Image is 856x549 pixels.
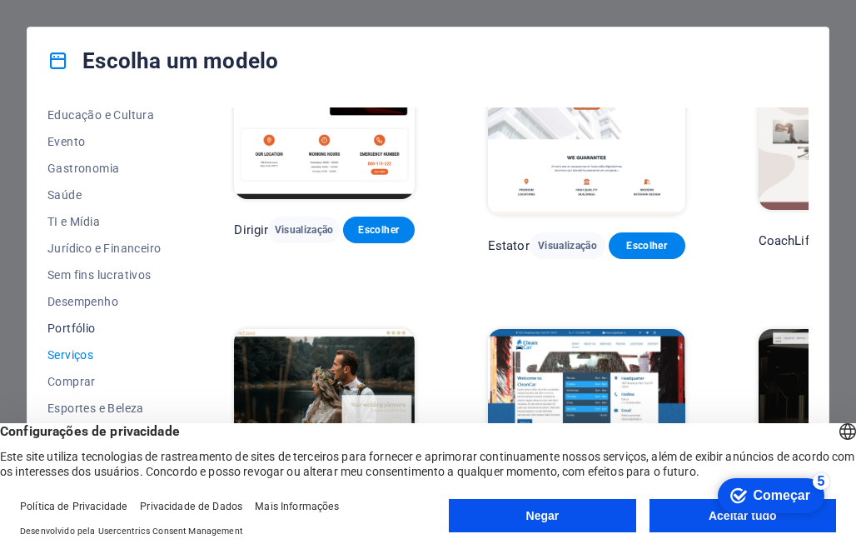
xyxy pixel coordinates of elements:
font: Começar [45,18,102,32]
font: Evento [47,135,85,148]
font: Visualização [275,224,334,236]
button: Comprar [47,368,161,395]
button: Visualização [530,232,605,259]
button: Educação e Cultura [47,102,161,128]
button: Gastronomia [47,155,161,182]
font: Estator [488,238,530,253]
button: Portfólio [47,315,161,342]
font: Esportes e Beleza [47,402,144,415]
button: Sem fins lucrativos [47,262,161,288]
button: Escolher [609,232,684,259]
button: Jurídico e Financeiro [47,235,161,262]
font: Jurídico e Financeiro [47,242,161,255]
font: Desempenho [47,295,118,308]
font: Comprar [47,375,96,388]
button: Comércios [47,422,161,448]
img: Priodas [234,329,414,495]
font: TI e Mídia [47,215,100,228]
button: Saúde [47,182,161,208]
font: 5 [109,4,117,18]
button: Evento [47,128,161,155]
button: Escolher [343,217,415,243]
img: Carro Limpo [488,329,685,511]
font: Escolha um modelo [82,48,278,73]
img: Dirigir [234,33,414,199]
font: Escolher [358,224,399,236]
font: Gastronomia [47,162,119,175]
font: Dirigir [234,222,268,237]
font: Serviços [47,348,93,362]
font: Sem fins lucrativos [47,268,152,282]
div: Começar 5 itens restantes, 0% concluído [9,8,116,43]
font: Educação e Cultura [47,108,154,122]
button: Visualização [268,217,340,243]
button: Desempenho [47,288,161,315]
img: Estator [488,33,685,215]
button: Serviços [47,342,161,368]
font: Portfólio [47,322,96,335]
font: Saúde [47,188,82,202]
button: Esportes e Beleza [47,395,161,422]
button: TI e Mídia [47,208,161,235]
font: Escolher [626,240,667,252]
font: CoachLife [759,233,816,248]
font: Visualização [538,240,597,252]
